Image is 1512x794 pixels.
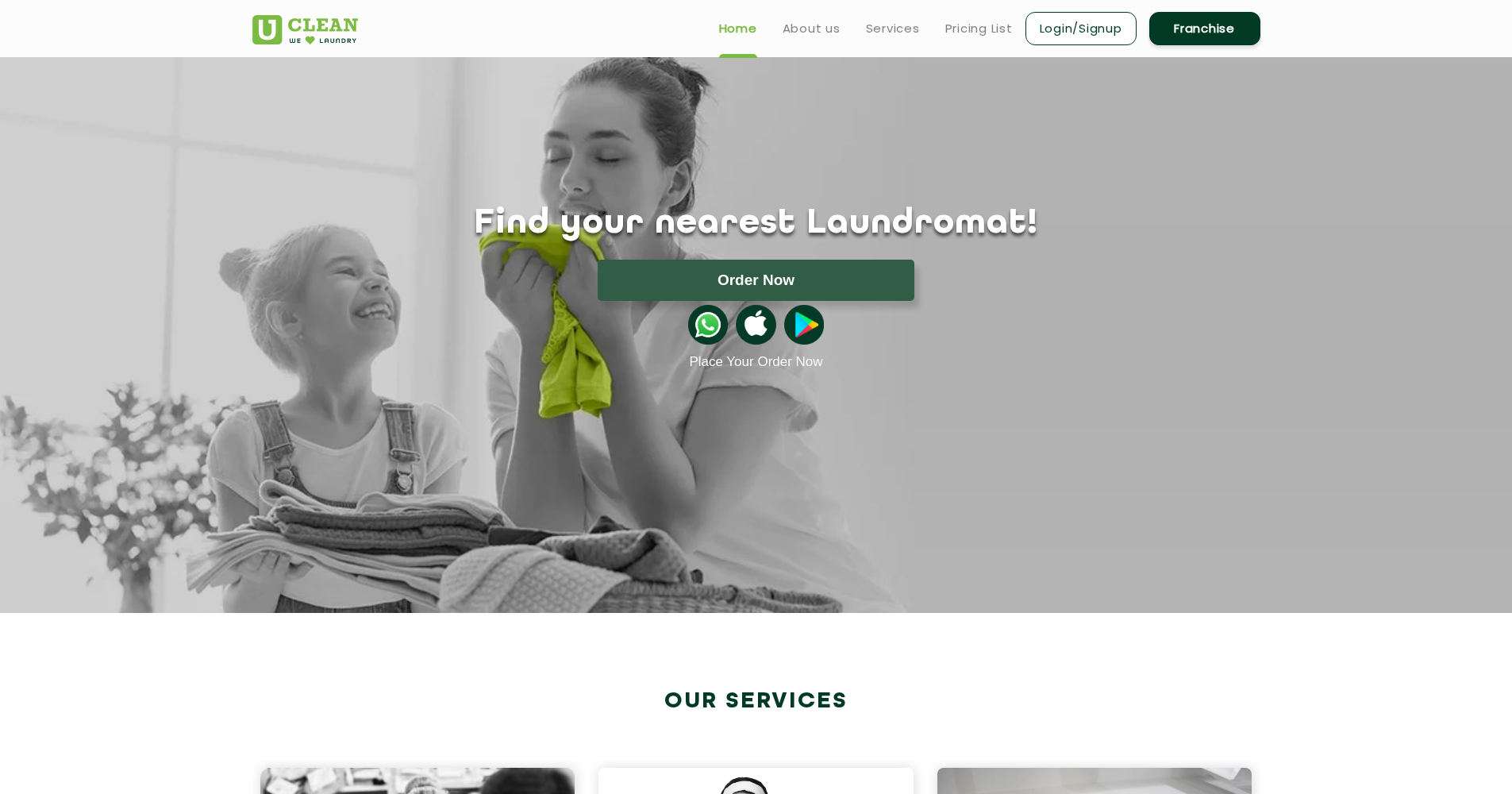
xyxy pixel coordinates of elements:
h1: Find your nearest Laundromat! [240,204,1272,244]
h2: Our Services [252,688,1260,715]
img: UClean Laundry and Dry Cleaning [252,15,358,44]
a: Franchise [1149,12,1260,45]
a: Login/Signup [1025,12,1137,45]
img: apple-icon.png [736,305,775,345]
img: playstoreicon.png [784,305,824,345]
a: Home [719,19,757,38]
a: Place Your Order Now [689,354,822,370]
a: Services [866,19,920,38]
a: Pricing List [945,19,1013,38]
button: Order Now [598,260,914,301]
a: About us [783,19,841,38]
img: whatsappicon.png [688,305,728,345]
